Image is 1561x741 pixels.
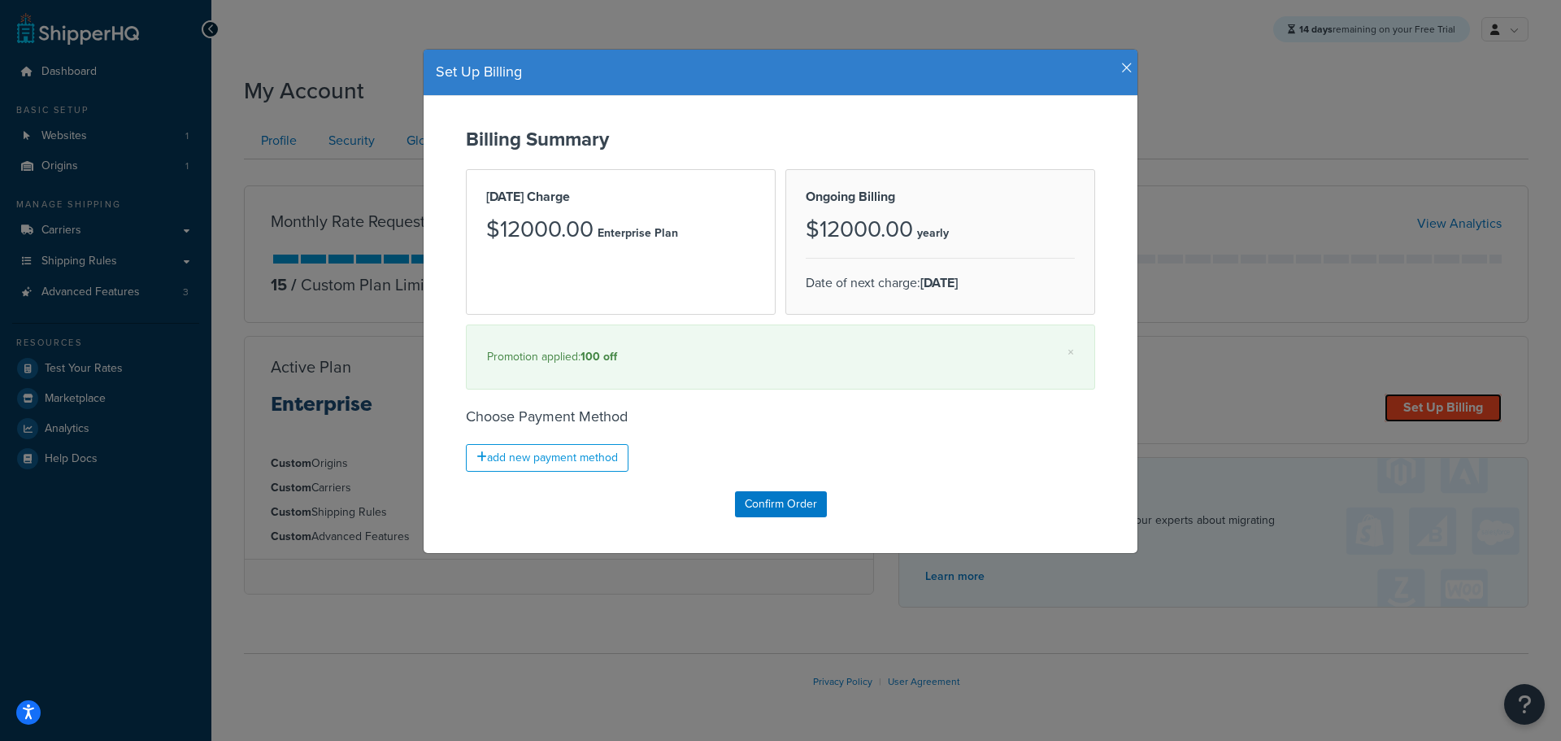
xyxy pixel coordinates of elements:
p: yearly [917,222,949,245]
h3: $12000.00 [486,217,594,242]
div: Promotion applied: [487,346,1074,368]
h2: Billing Summary [466,129,1095,150]
a: × [1067,346,1074,359]
strong: [DATE] [920,273,958,292]
p: Date of next charge: [806,272,1075,294]
h4: Choose Payment Method [466,406,1095,428]
h2: Ongoing Billing [806,190,1075,204]
a: add new payment method [466,444,628,472]
strong: 100 off [580,348,617,365]
h3: $12000.00 [806,217,913,242]
h2: [DATE] Charge [486,190,755,204]
p: Enterprise Plan [598,222,678,245]
h4: Set Up Billing [436,62,1125,83]
input: Confirm Order [735,491,827,517]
